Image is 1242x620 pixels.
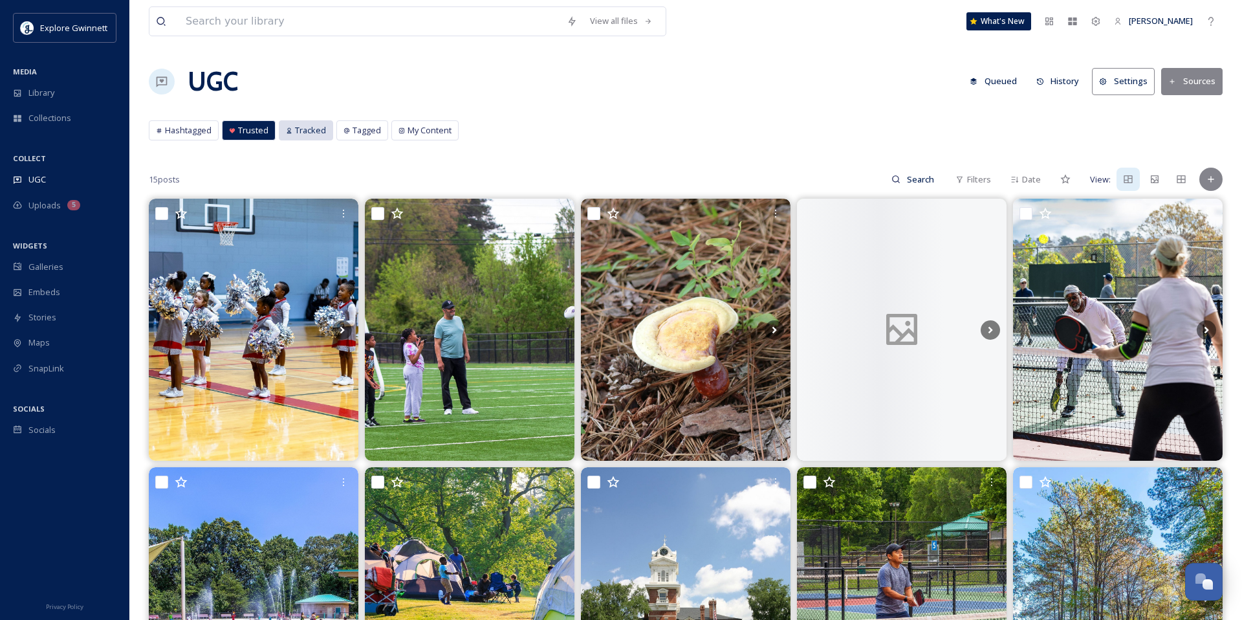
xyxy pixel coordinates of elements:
[13,153,46,163] span: COLLECT
[21,21,34,34] img: download.jpeg
[46,603,83,611] span: Privacy Policy
[238,124,268,137] span: Trusted
[13,241,47,250] span: WIDGETS
[28,261,63,273] span: Galleries
[28,337,50,349] span: Maps
[28,362,64,375] span: SnapLink
[966,12,1031,30] a: What's New
[149,173,180,186] span: 15 posts
[365,199,574,461] img: Happy National Grandparents Day! There’s no better way to celebrate than with a little quality ti...
[581,199,790,461] img: There’s so mushroom for discovery throughout #NationalMushroomMonth! September is the perfect tim...
[1092,68,1161,94] a: Settings
[353,124,381,137] span: Tagged
[149,199,358,461] img: Mustangs, it’s almost game time! Cheer and basketball season are right around the corner at the L...
[165,124,212,137] span: Hashtagged
[1129,15,1193,27] span: [PERSON_NAME]
[188,62,238,101] a: UGC
[900,166,942,192] input: Search
[28,173,46,186] span: UGC
[13,404,45,414] span: SOCIALS
[295,124,326,137] span: Tracked
[1161,68,1223,94] button: Sources
[1185,563,1223,601] button: Open Chat
[963,69,1023,94] button: Queued
[40,22,107,34] span: Explore Gwinnett
[1092,68,1155,94] button: Settings
[967,173,991,186] span: Filters
[1013,199,1223,461] img: Pickleball, softball, tennis, basketball, and more! Learn how you can get in the game at Gwinnett...
[28,199,61,212] span: Uploads
[583,8,659,34] a: View all files
[1030,69,1086,94] button: History
[1090,173,1111,186] span: View:
[28,424,56,436] span: Socials
[1107,8,1199,34] a: [PERSON_NAME]
[408,124,452,137] span: My Content
[179,7,560,36] input: Search your library
[28,311,56,324] span: Stories
[963,69,1030,94] a: Queued
[1030,69,1093,94] a: History
[28,87,54,99] span: Library
[46,598,83,614] a: Privacy Policy
[28,286,60,298] span: Embeds
[1022,173,1041,186] span: Date
[67,200,80,210] div: 5
[13,67,37,76] span: MEDIA
[28,112,71,124] span: Collections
